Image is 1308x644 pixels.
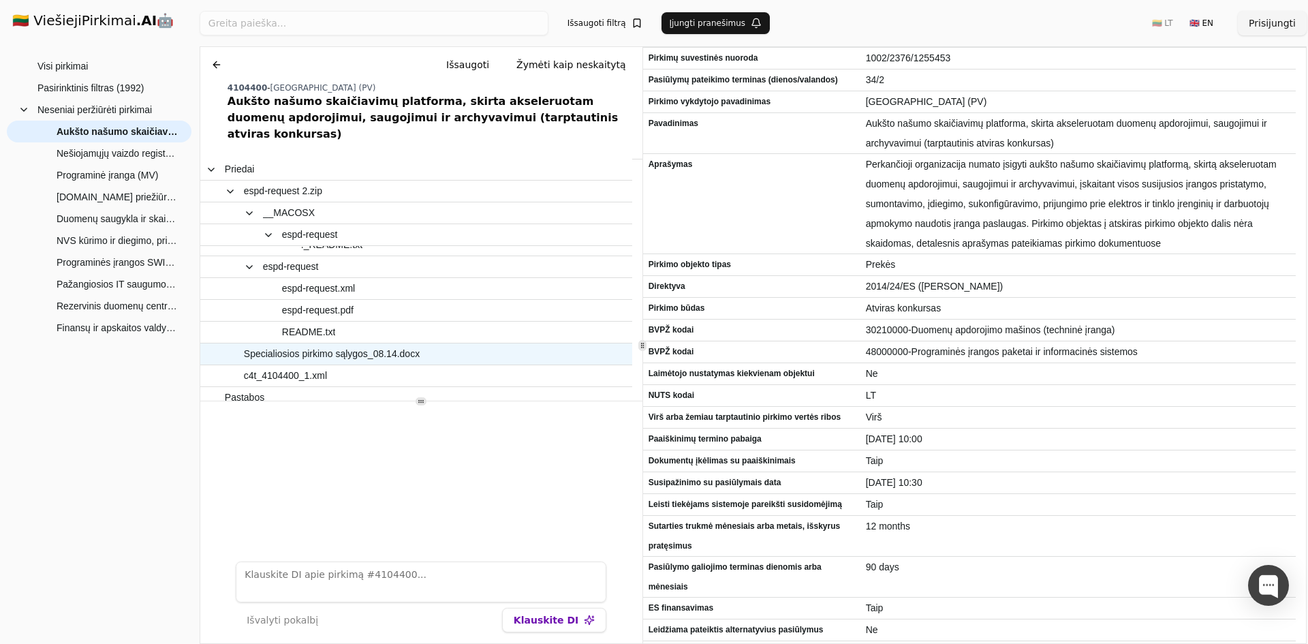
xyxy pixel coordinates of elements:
button: 🇬🇧 EN [1181,12,1221,34]
span: BVPŽ kodai [649,342,855,362]
span: 90 days [866,557,1290,577]
div: - [228,82,637,93]
span: Finansų ir apskaitos valdymo informacinės sistemos diegimo, vystymo ir priežiūros pirkimas [57,318,178,338]
span: Aukšto našumo skaičiavimų platforma, skirta akseleruotam duomenų apdorojimui, saugojimui ir archy... [866,114,1290,153]
span: 2014/24/ES ([PERSON_NAME]) [866,277,1290,296]
span: Pavadinimas [649,114,855,134]
button: Įjungti pranešimus [661,12,770,34]
span: __MACOSX [263,203,315,223]
span: LT [866,386,1290,405]
span: Taip [866,495,1290,515]
span: espd-request [282,225,338,245]
span: [DOMAIN_NAME] priežiūros paslaugos (Skelbiama apklausa) [57,187,178,207]
span: Virš arba žemiau tarptautinio pirkimo vertės ribos [649,408,855,427]
span: Specialiosios pirkimo sąlygos_08.14.docx [244,344,420,364]
span: Pirkimo būdas [649,298,855,318]
span: Pažangiosios IT saugumo sistemos (XDR) diegimas [57,274,178,294]
span: 12 months [866,517,1290,536]
span: Priedai [225,159,255,179]
span: Duomenų saugykla ir skaičiavimo resursai, skirti administracinių tekstų tekstyno, anotuotų teksty... [57,209,178,229]
span: Pastabos [225,388,264,408]
span: Paaiškinimų termino pabaiga [649,429,855,449]
span: ES finansavimas [649,598,855,618]
span: c4t_4104400_1.xml [244,366,327,386]
span: 1002/2376/1255453 [866,48,1290,68]
span: Aprašymas [649,155,855,174]
span: Rezervinis duomenų centras NATO šalyje [57,296,178,316]
span: [GEOGRAPHIC_DATA] (PV) [270,83,376,93]
span: Pasirinktinis filtras (1992) [37,78,144,98]
span: [DATE] 10:30 [866,473,1290,493]
span: 48000000-Programinės įrangos paketai ir informacinės sistemos [866,342,1290,362]
span: Perkančioji organizacija numato įsigyti aukšto našumo skaičiavimų platformą, skirtą akseleruotam ... [866,155,1290,254]
span: Prekės [866,255,1290,275]
span: BVPŽ kodai [649,320,855,340]
button: Žymėti kaip neskaitytą [505,52,637,77]
span: espd-request 2.zip [244,181,322,201]
span: Programinė įranga (MV) [57,165,158,185]
span: Atviras konkursas [866,298,1290,318]
span: NVS kūrimo ir diegimo, priežiūros ir palaikymo bei modifikavimo paslaugos [57,230,178,251]
span: Taip [866,598,1290,618]
span: README.txt [282,322,336,342]
span: [DATE] 10:00 [866,429,1290,449]
span: Pirkimo objekto tipas [649,255,855,275]
span: espd-request [263,257,319,277]
button: Prisijungti [1238,11,1307,35]
span: Nešiojamųjų vaizdo registratorių sistema (atviras konkursas) [57,143,178,164]
span: Pasiūlymų pateikimo terminas (dienos/valandos) [649,70,855,90]
span: Pasiūlymo galiojimo terminas dienomis arba mėnesiais [649,557,855,597]
span: 30210000-Duomenų apdorojimo mašinos (techninė įranga) [866,320,1290,340]
span: [GEOGRAPHIC_DATA] (PV) [866,92,1290,112]
span: espd-request.pdf [282,301,354,320]
div: Aukšto našumo skaičiavimų platforma, skirta akseleruotam duomenų apdorojimui, saugojimui ir archy... [228,93,637,142]
span: Ne [866,620,1290,640]
span: Pirkimo vykdytojo pavadinimas [649,92,855,112]
span: Ne [866,364,1290,384]
span: Neseniai peržiūrėti pirkimai [37,99,152,120]
button: Išsaugoti [435,52,500,77]
span: Aukšto našumo skaičiavimų platforma, skirta akseleruotam duomenų apdorojimui, saugojimui ir archy... [57,121,178,142]
span: Pirkimų suvestinės nuoroda [649,48,855,68]
span: Direktyva [649,277,855,296]
span: Visi pirkimai [37,56,88,76]
strong: .AI [136,12,157,29]
span: NUTS kodai [649,386,855,405]
input: Greita paieška... [200,11,548,35]
span: Sutarties trukmė mėnesiais arba metais, išskyrus pratęsimus [649,517,855,556]
span: 4104400 [228,83,267,93]
span: Susipažinimo su pasiūlymais data [649,473,855,493]
span: Leidžiama pateiktis alternatyvius pasiūlymus [649,620,855,640]
span: Laimėtojo nustatymas kiekvienam objektui [649,364,855,384]
button: Išsaugoti filtrą [559,12,651,34]
span: Dokumentų įkėlimas su paaiškinimais [649,451,855,471]
span: Programinės įrangos SWIM įgyvendinimui įsigijimas (METEO) [57,252,178,273]
span: Virš [866,408,1290,427]
span: Leisti tiekėjams sistemoje pareikšti susidomėjimą [649,495,855,515]
button: Klauskite DI [502,608,606,632]
span: Taip [866,451,1290,471]
span: espd-request.xml [282,279,355,298]
span: 34/2 [866,70,1290,90]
